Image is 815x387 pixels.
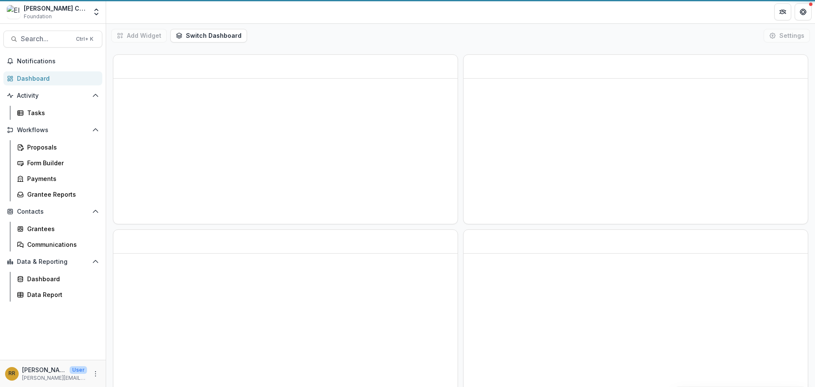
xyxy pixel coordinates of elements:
[17,127,89,134] span: Workflows
[70,366,87,374] p: User
[22,374,87,382] p: [PERSON_NAME][EMAIL_ADDRESS][DOMAIN_NAME]
[14,187,102,201] a: Grantee Reports
[17,92,89,99] span: Activity
[3,255,102,268] button: Open Data & Reporting
[764,29,810,42] button: Settings
[17,74,96,83] div: Dashboard
[3,54,102,68] button: Notifications
[14,237,102,251] a: Communications
[21,35,71,43] span: Search...
[27,240,96,249] div: Communications
[14,288,102,302] a: Data Report
[14,222,102,236] a: Grantees
[7,5,20,19] img: Ella Fitzgerald Charitable Foundation
[27,174,96,183] div: Payments
[22,365,66,374] p: [PERSON_NAME]
[17,58,99,65] span: Notifications
[3,31,102,48] button: Search...
[14,272,102,286] a: Dashboard
[27,290,96,299] div: Data Report
[8,371,15,376] div: Randal Rosman
[90,369,101,379] button: More
[27,224,96,233] div: Grantees
[90,3,102,20] button: Open entity switcher
[27,274,96,283] div: Dashboard
[3,89,102,102] button: Open Activity
[170,29,247,42] button: Switch Dashboard
[74,34,95,44] div: Ctrl + K
[774,3,791,20] button: Partners
[27,108,96,117] div: Tasks
[14,156,102,170] a: Form Builder
[27,143,96,152] div: Proposals
[3,205,102,218] button: Open Contacts
[110,6,146,18] nav: breadcrumb
[17,258,89,266] span: Data & Reporting
[17,208,89,215] span: Contacts
[3,71,102,85] a: Dashboard
[14,172,102,186] a: Payments
[3,123,102,137] button: Open Workflows
[27,158,96,167] div: Form Builder
[795,3,812,20] button: Get Help
[14,140,102,154] a: Proposals
[27,190,96,199] div: Grantee Reports
[24,4,87,13] div: [PERSON_NAME] Charitable Foundation
[24,13,52,20] span: Foundation
[111,29,167,42] button: Add Widget
[14,106,102,120] a: Tasks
